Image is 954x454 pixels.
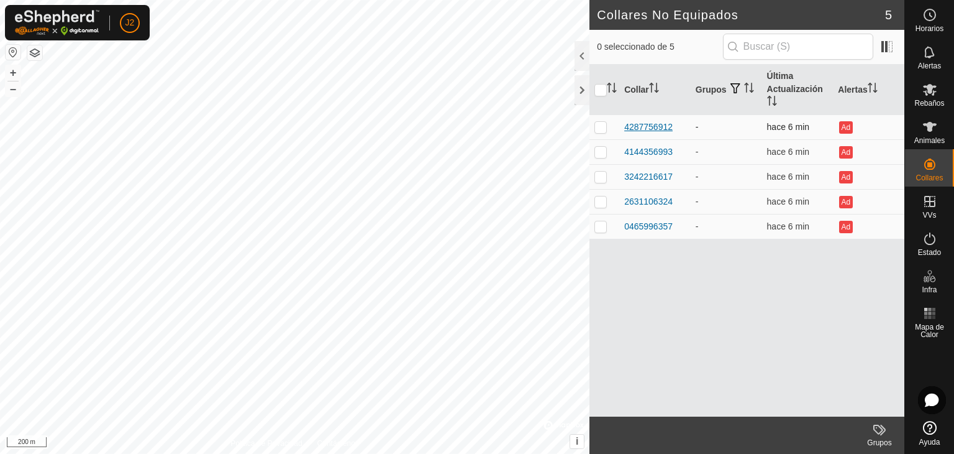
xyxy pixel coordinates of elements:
[576,436,578,447] span: i
[855,437,904,448] div: Grupos
[230,438,302,449] a: Política de Privacidad
[839,146,853,159] button: Ad
[6,81,20,96] button: –
[767,221,809,231] span: 22 ago 2025, 11:33
[767,122,809,132] span: 22 ago 2025, 11:33
[868,85,878,95] p-sorticon: Activar para ordenar
[624,220,673,233] div: 0465996357
[624,121,673,134] div: 4287756912
[767,147,809,157] span: 22 ago 2025, 11:33
[885,6,892,24] span: 5
[691,139,762,164] td: -
[767,197,809,206] span: 22 ago 2025, 11:33
[762,65,834,115] th: Última Actualización
[839,171,853,183] button: Ad
[570,435,584,448] button: i
[905,416,954,451] a: Ayuda
[691,189,762,214] td: -
[6,45,20,60] button: Restablecer Mapa
[767,98,777,108] p-sorticon: Activar para ordenar
[723,34,873,60] input: Buscar (S)
[624,170,673,183] div: 3242216617
[839,196,853,208] button: Ad
[607,85,617,95] p-sorticon: Activar para ordenar
[914,100,944,107] span: Rebaños
[649,85,659,95] p-sorticon: Activar para ordenar
[914,137,945,144] span: Animales
[919,438,940,446] span: Ayuda
[597,40,722,53] span: 0 seleccionado de 5
[767,172,809,182] span: 22 ago 2025, 11:33
[915,174,943,182] span: Collares
[839,121,853,134] button: Ad
[833,65,904,115] th: Alertas
[691,214,762,239] td: -
[597,7,885,22] h2: Collares No Equipados
[27,45,42,60] button: Capas del Mapa
[691,164,762,189] td: -
[918,62,941,70] span: Alertas
[619,65,691,115] th: Collar
[744,85,754,95] p-sorticon: Activar para ordenar
[624,146,673,159] div: 4144356993
[691,65,762,115] th: Grupos
[918,249,941,256] span: Estado
[6,65,20,80] button: +
[125,16,135,29] span: J2
[15,10,99,35] img: Logo Gallagher
[908,323,951,338] span: Mapa de Calor
[691,114,762,139] td: -
[624,195,673,208] div: 2631106324
[317,438,359,449] a: Contáctenos
[922,286,937,294] span: Infra
[922,211,936,219] span: VVs
[915,25,943,32] span: Horarios
[839,221,853,233] button: Ad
